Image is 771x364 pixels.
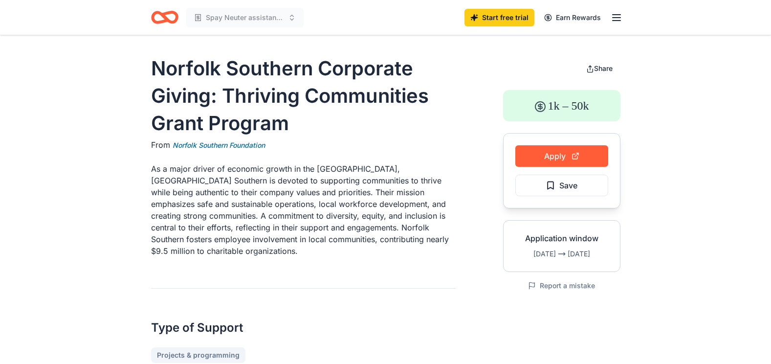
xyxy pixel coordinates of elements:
[538,9,607,26] a: Earn Rewards
[464,9,534,26] a: Start free trial
[559,179,577,192] span: Save
[151,139,456,151] div: From
[594,64,613,72] span: Share
[173,139,265,151] a: Norfolk Southern Foundation
[568,248,612,260] div: [DATE]
[515,145,608,167] button: Apply
[206,12,284,23] span: Spay Neuter assistance Program
[578,59,620,78] button: Share
[151,347,245,363] a: Projects & programming
[151,320,456,336] h2: Type of Support
[151,163,456,257] p: As a major driver of economic growth in the [GEOGRAPHIC_DATA], [GEOGRAPHIC_DATA] Southern is devo...
[503,90,620,121] div: 1k – 50k
[511,248,556,260] div: [DATE]
[151,6,178,29] a: Home
[515,175,608,196] button: Save
[186,8,304,27] button: Spay Neuter assistance Program
[528,280,595,292] button: Report a mistake
[511,232,612,244] div: Application window
[151,55,456,137] h1: Norfolk Southern Corporate Giving: Thriving Communities Grant Program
